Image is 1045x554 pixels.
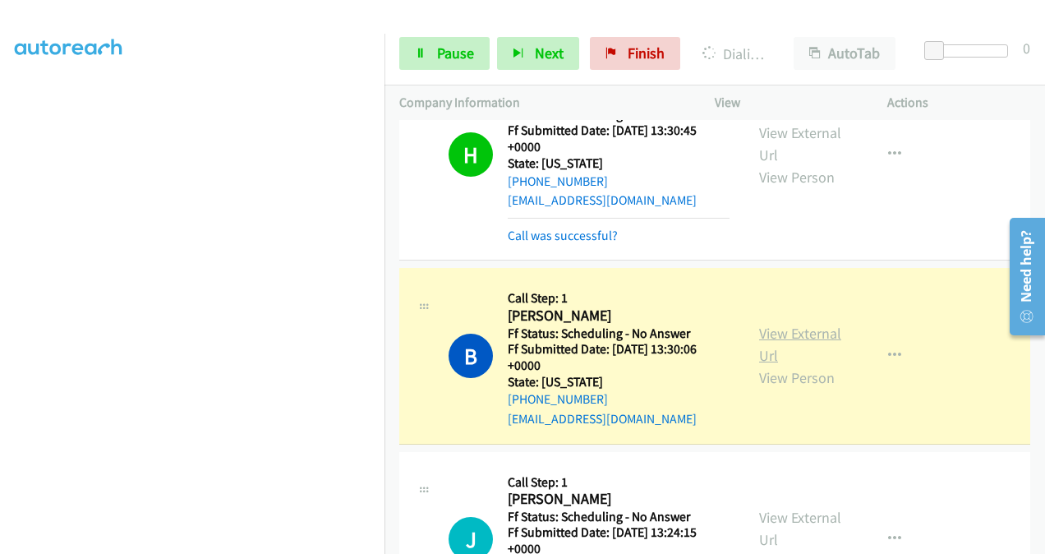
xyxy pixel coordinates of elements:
[759,368,835,387] a: View Person
[449,334,493,378] h1: B
[399,93,685,113] p: Company Information
[759,508,841,549] a: View External Url
[508,474,730,491] h5: Call Step: 1
[508,325,730,342] h5: Ff Status: Scheduling - No Answer
[590,37,680,70] a: Finish
[508,307,724,325] h2: [PERSON_NAME]
[794,37,895,70] button: AutoTab
[998,211,1045,342] iframe: Resource Center
[508,341,730,373] h5: Ff Submitted Date: [DATE] 13:30:06 +0000
[508,509,730,525] h5: Ff Status: Scheduling - No Answer
[449,132,493,177] h1: H
[759,123,841,164] a: View External Url
[437,44,474,62] span: Pause
[508,374,730,390] h5: State: [US_STATE]
[535,44,564,62] span: Next
[508,155,730,172] h5: State: [US_STATE]
[508,192,697,208] a: [EMAIL_ADDRESS][DOMAIN_NAME]
[759,168,835,187] a: View Person
[497,37,579,70] button: Next
[508,490,724,509] h2: [PERSON_NAME]
[508,411,697,427] a: [EMAIL_ADDRESS][DOMAIN_NAME]
[508,391,608,407] a: [PHONE_NUMBER]
[1023,37,1030,59] div: 0
[759,324,841,365] a: View External Url
[628,44,665,62] span: Finish
[508,173,608,189] a: [PHONE_NUMBER]
[887,93,1030,113] p: Actions
[399,37,490,70] a: Pause
[508,290,730,307] h5: Call Step: 1
[932,44,1008,58] div: Delay between calls (in seconds)
[702,43,764,65] p: Dialing [PERSON_NAME]
[508,122,730,155] h5: Ff Submitted Date: [DATE] 13:30:45 +0000
[715,93,858,113] p: View
[508,228,618,243] a: Call was successful?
